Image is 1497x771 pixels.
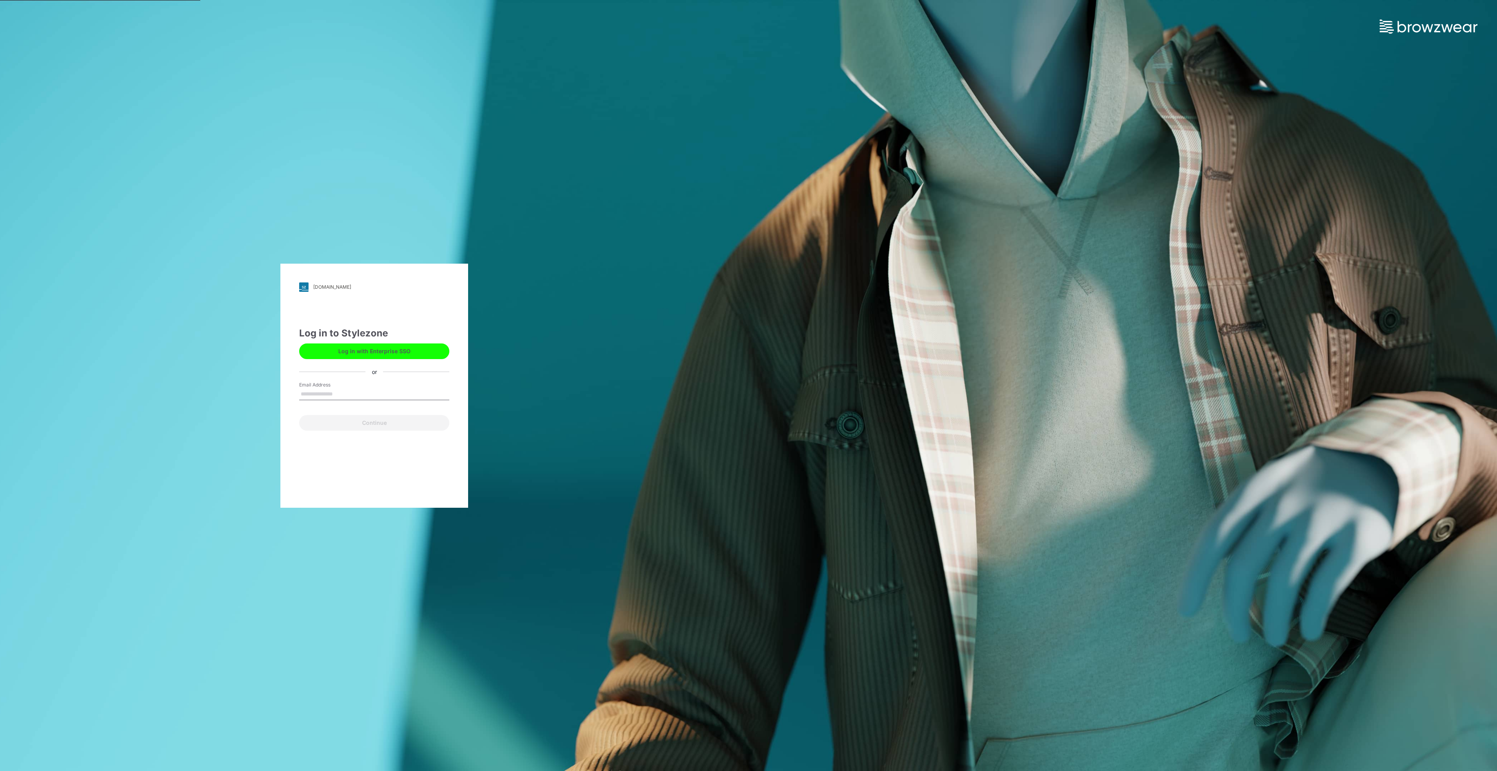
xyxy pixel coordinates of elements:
[313,284,351,290] div: [DOMAIN_NAME]
[1380,20,1477,34] img: browzwear-logo.73288ffb.svg
[299,282,449,292] a: [DOMAIN_NAME]
[299,282,309,292] img: svg+xml;base64,PHN2ZyB3aWR0aD0iMjgiIGhlaWdodD0iMjgiIHZpZXdCb3g9IjAgMCAyOCAyOCIgZmlsbD0ibm9uZSIgeG...
[299,326,449,340] div: Log in to Stylezone
[366,368,383,376] div: or
[299,381,354,388] label: Email Address
[299,343,449,359] button: Log in with Enterprise SSO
